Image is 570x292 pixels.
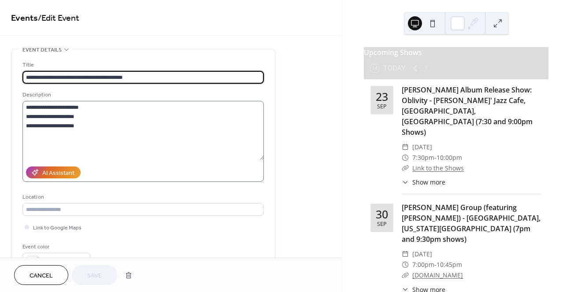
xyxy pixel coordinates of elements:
[377,104,387,110] div: Sep
[22,60,262,70] div: Title
[412,249,432,259] span: [DATE]
[402,163,409,174] div: ​
[377,222,387,227] div: Sep
[402,177,409,187] div: ​
[22,192,262,202] div: Location
[26,166,81,178] button: AI Assistant
[412,271,463,279] a: [DOMAIN_NAME]
[42,169,74,178] div: AI Assistant
[22,90,262,100] div: Description
[437,152,462,163] span: 10:00pm
[402,142,409,152] div: ​
[412,152,434,163] span: 7:30pm
[376,91,388,102] div: 23
[412,142,432,152] span: [DATE]
[22,45,62,55] span: Event details
[30,271,53,281] span: Cancel
[434,152,437,163] span: -
[376,209,388,220] div: 30
[402,203,540,244] a: [PERSON_NAME] Group (featuring [PERSON_NAME]) - [GEOGRAPHIC_DATA], [US_STATE][GEOGRAPHIC_DATA] (7...
[14,265,68,285] button: Cancel
[402,85,533,137] a: [PERSON_NAME] Album Release Show: Oblivity - [PERSON_NAME]' Jazz Cafe, [GEOGRAPHIC_DATA], [GEOGRA...
[22,242,89,251] div: Event color
[33,223,81,233] span: Link to Google Maps
[402,152,409,163] div: ​
[412,259,434,270] span: 7:00pm
[402,177,445,187] button: ​Show more
[412,177,445,187] span: Show more
[38,10,79,27] span: / Edit Event
[434,259,437,270] span: -
[402,270,409,281] div: ​
[11,10,38,27] a: Events
[412,164,464,172] a: Link to the Shows
[364,47,548,58] div: Upcoming Shows
[437,259,462,270] span: 10:45pm
[402,259,409,270] div: ​
[402,249,409,259] div: ​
